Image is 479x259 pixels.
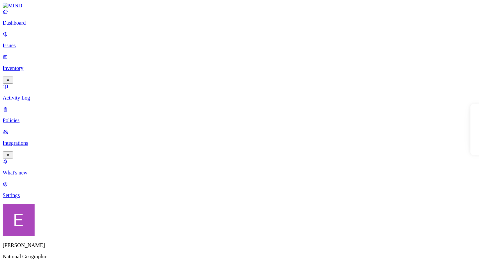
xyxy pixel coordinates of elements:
[3,118,476,124] p: Policies
[3,65,476,71] p: Inventory
[3,192,476,198] p: Settings
[3,54,476,83] a: Inventory
[3,170,476,176] p: What's new
[3,140,476,146] p: Integrations
[3,242,476,248] p: [PERSON_NAME]
[3,43,476,49] p: Issues
[3,204,35,236] img: Eran Barak
[3,9,476,26] a: Dashboard
[3,95,476,101] p: Activity Log
[3,3,22,9] img: MIND
[3,20,476,26] p: Dashboard
[3,31,476,49] a: Issues
[3,106,476,124] a: Policies
[3,158,476,176] a: What's new
[3,129,476,157] a: Integrations
[3,84,476,101] a: Activity Log
[3,3,476,9] a: MIND
[3,181,476,198] a: Settings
